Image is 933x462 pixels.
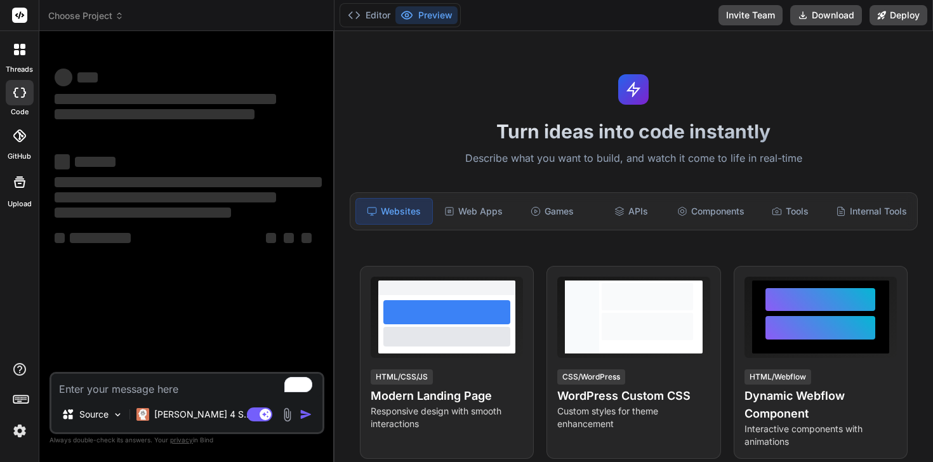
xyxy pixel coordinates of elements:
label: Upload [8,199,32,209]
div: Games [514,198,590,225]
button: Editor [343,6,395,24]
div: HTML/Webflow [744,369,811,385]
span: ‌ [55,69,72,86]
img: Claude 4 Sonnet [136,408,149,421]
span: ‌ [55,177,322,187]
p: Always double-check its answers. Your in Bind [50,434,324,446]
h1: Turn ideas into code instantly [342,120,925,143]
p: Interactive components with animations [744,423,897,448]
span: ‌ [55,208,231,218]
label: code [11,107,29,117]
div: APIs [593,198,669,225]
div: Internal Tools [831,198,912,225]
div: CSS/WordPress [557,369,625,385]
span: Choose Project [48,10,124,22]
textarea: To enrich screen reader interactions, please activate Accessibility in Grammarly extension settings [51,374,322,397]
span: ‌ [301,233,312,243]
span: ‌ [55,109,255,119]
p: Responsive design with smooth interactions [371,405,523,430]
p: Custom styles for theme enhancement [557,405,710,430]
img: Pick Models [112,409,123,420]
img: icon [300,408,312,421]
p: Describe what you want to build, and watch it come to life in real-time [342,150,925,167]
p: [PERSON_NAME] 4 S.. [154,408,249,421]
button: Download [790,5,862,25]
span: ‌ [55,233,65,243]
h4: Dynamic Webflow Component [744,387,897,423]
label: threads [6,64,33,75]
span: ‌ [284,233,294,243]
span: ‌ [77,72,98,82]
div: Tools [752,198,828,225]
span: ‌ [55,192,276,202]
button: Preview [395,6,458,24]
div: Web Apps [435,198,512,225]
span: ‌ [75,157,116,167]
button: Invite Team [718,5,783,25]
span: privacy [170,436,193,444]
h4: Modern Landing Page [371,387,523,405]
div: Components [672,198,750,225]
span: ‌ [70,233,131,243]
label: GitHub [8,151,31,162]
div: HTML/CSS/JS [371,369,433,385]
img: attachment [280,407,294,422]
button: Deploy [870,5,927,25]
span: ‌ [55,94,276,104]
span: ‌ [266,233,276,243]
h4: WordPress Custom CSS [557,387,710,405]
p: Source [79,408,109,421]
img: settings [9,420,30,442]
div: Websites [355,198,433,225]
span: ‌ [55,154,70,169]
